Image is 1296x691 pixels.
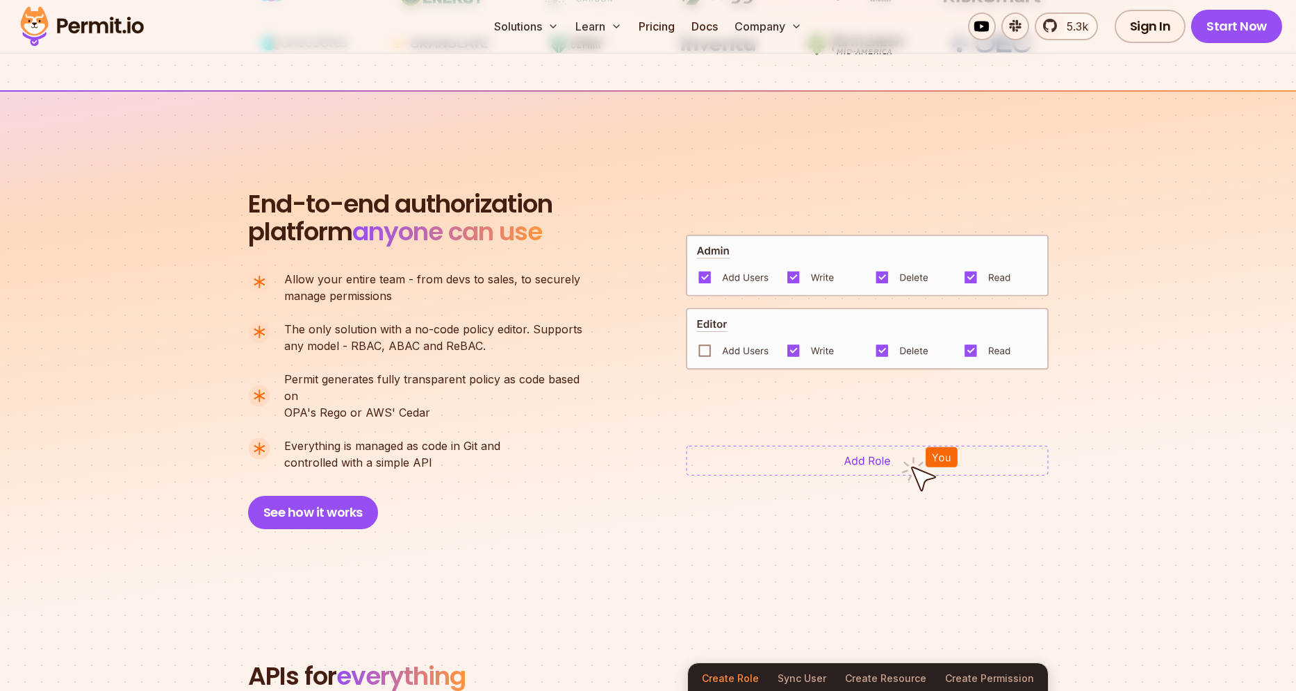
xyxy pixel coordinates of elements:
button: Company [729,13,807,40]
span: Everything is managed as code in Git and [284,438,500,454]
span: End-to-end authorization [248,190,552,218]
span: Permit generates fully transparent policy as code based on [284,371,594,404]
a: 5.3k [1035,13,1098,40]
h2: APIs for [248,663,671,690]
a: Docs [686,13,723,40]
p: OPA's Rego or AWS' Cedar [284,371,594,421]
a: Start Now [1191,10,1282,43]
h2: platform [248,190,552,246]
span: 5.3k [1058,18,1088,35]
p: any model - RBAC, ABAC and ReBAC. [284,321,582,354]
span: anyone can use [352,214,542,249]
button: Solutions [489,13,564,40]
span: Allow your entire team - from devs to sales, to securely [284,271,580,288]
img: Permit logo [14,3,150,50]
button: See how it works [248,496,378,529]
button: Learn [570,13,628,40]
a: Sign In [1115,10,1186,43]
span: The only solution with a no-code policy editor. Supports [284,321,582,338]
a: Pricing [633,13,680,40]
p: controlled with a simple API [284,438,500,471]
img: OEC [948,33,1037,55]
p: manage permissions [284,271,580,304]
